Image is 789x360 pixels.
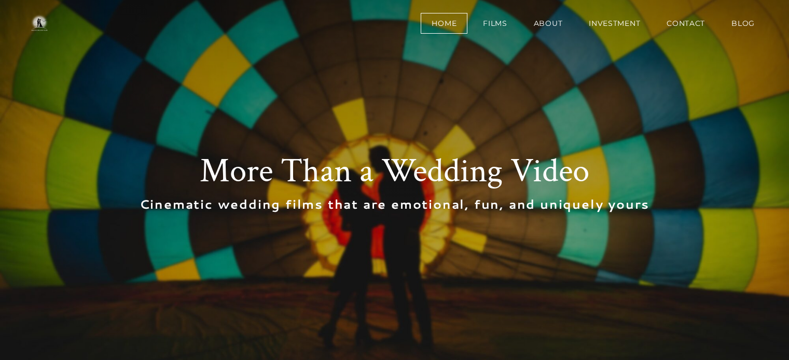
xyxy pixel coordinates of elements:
font: More Than a Wedding Video​ [200,149,589,193]
font: Cinematic wedding films that are emotional, fun, and uniquely yours [140,196,650,212]
a: Films [472,13,518,34]
a: About [523,13,574,34]
a: Home [421,13,467,34]
a: Contact [656,13,716,34]
a: BLOG [721,13,766,34]
a: Investment [578,13,651,34]
img: One in a Million Films | Los Angeles Wedding Videographer [21,13,58,34]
